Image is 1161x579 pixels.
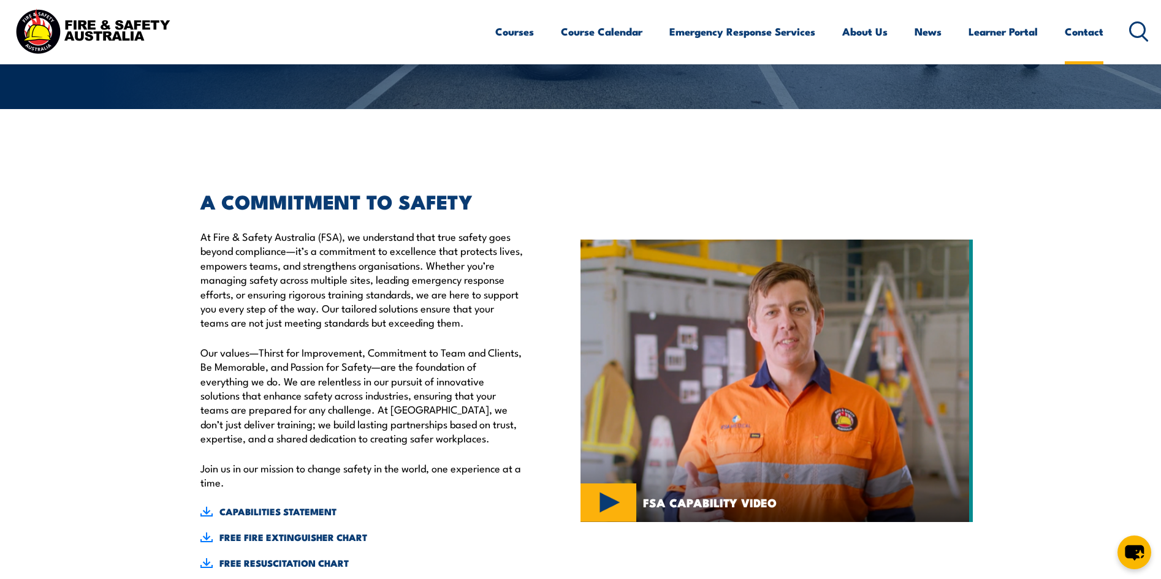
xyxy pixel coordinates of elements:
[1065,15,1103,48] a: Contact
[200,531,524,544] a: FREE FIRE EXTINGUISHER CHART
[200,229,524,330] p: At Fire & Safety Australia (FSA), we understand that true safety goes beyond compliance—it’s a co...
[969,15,1038,48] a: Learner Portal
[669,15,815,48] a: Emergency Response Services
[200,556,524,570] a: FREE RESUSCITATION CHART
[643,497,777,508] span: FSA CAPABILITY VIDEO
[580,240,973,522] img: person
[915,15,942,48] a: News
[495,15,534,48] a: Courses
[1117,535,1151,569] button: chat-button
[200,461,524,490] p: Join us in our mission to change safety in the world, one experience at a time.
[200,345,524,445] p: Our values—Thirst for Improvement, Commitment to Team and Clients, Be Memorable, and Passion for ...
[842,15,888,48] a: About Us
[561,15,642,48] a: Course Calendar
[200,505,524,518] a: CAPABILITIES STATEMENT
[200,192,524,210] h2: A COMMITMENT TO SAFETY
